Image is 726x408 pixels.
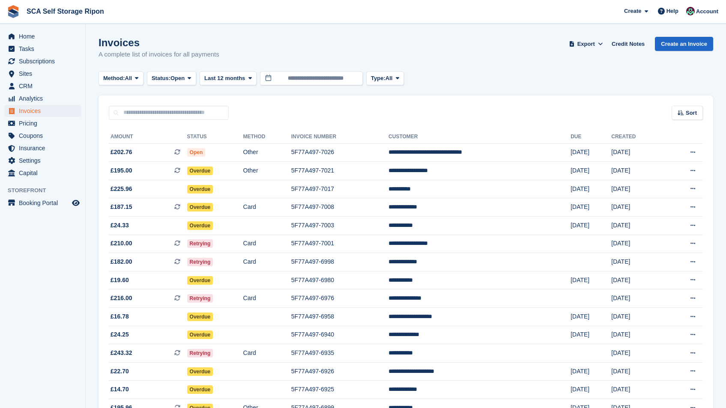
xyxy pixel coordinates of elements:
a: menu [4,117,81,129]
td: [DATE] [611,198,664,217]
span: £16.78 [111,312,129,321]
span: Sites [19,68,70,80]
td: [DATE] [571,326,611,344]
a: SCA Self Storage Ripon [23,4,108,18]
a: Preview store [71,198,81,208]
td: Other [243,162,291,180]
button: Export [567,37,605,51]
span: Settings [19,155,70,167]
td: [DATE] [611,217,664,235]
span: Booking Portal [19,197,70,209]
span: Overdue [187,221,213,230]
span: Analytics [19,92,70,104]
td: 5F77A497-7003 [291,217,388,235]
span: Overdue [187,276,213,285]
span: Home [19,30,70,42]
td: [DATE] [571,381,611,399]
span: CRM [19,80,70,92]
td: [DATE] [571,217,611,235]
span: Capital [19,167,70,179]
th: Created [611,130,664,144]
td: [DATE] [611,271,664,289]
span: £195.00 [111,166,132,175]
span: £24.25 [111,330,129,339]
td: [DATE] [611,162,664,180]
a: menu [4,167,81,179]
a: menu [4,130,81,142]
span: Overdue [187,331,213,339]
span: £19.60 [111,276,129,285]
span: Storefront [8,186,85,195]
span: Pricing [19,117,70,129]
span: Retrying [187,349,213,357]
span: £243.32 [111,348,132,357]
td: [DATE] [571,143,611,162]
td: [DATE] [611,362,664,381]
a: menu [4,80,81,92]
button: Type: All [366,71,404,86]
td: 5F77A497-6940 [291,326,388,344]
span: Account [696,7,718,16]
td: [DATE] [611,344,664,363]
span: Overdue [187,203,213,211]
td: [DATE] [611,381,664,399]
span: Help [666,7,678,15]
span: £24.33 [111,221,129,230]
span: Coupons [19,130,70,142]
td: Card [243,344,291,363]
a: Credit Notes [608,37,648,51]
span: Subscriptions [19,55,70,67]
td: 5F77A497-6980 [291,271,388,289]
span: £210.00 [111,239,132,248]
td: Other [243,143,291,162]
a: menu [4,197,81,209]
td: [DATE] [571,180,611,198]
td: [DATE] [571,198,611,217]
span: Sort [686,109,697,117]
button: Last 12 months [200,71,257,86]
td: [DATE] [571,308,611,326]
span: Retrying [187,239,213,248]
button: Status: Open [147,71,196,86]
span: Open [187,148,206,157]
td: [DATE] [611,143,664,162]
td: [DATE] [611,235,664,253]
th: Invoice Number [291,130,388,144]
a: menu [4,92,81,104]
span: All [125,74,132,83]
td: 5F77A497-6926 [291,362,388,381]
span: £216.00 [111,294,132,303]
td: [DATE] [611,253,664,271]
span: £187.15 [111,203,132,211]
th: Customer [388,130,571,144]
td: [DATE] [611,289,664,308]
td: [DATE] [571,271,611,289]
span: £22.70 [111,367,129,376]
td: 5F77A497-6998 [291,253,388,271]
td: 5F77A497-7001 [291,235,388,253]
span: Tasks [19,43,70,55]
td: [DATE] [611,308,664,326]
td: 5F77A497-7008 [291,198,388,217]
span: £182.00 [111,257,132,266]
a: Create an Invoice [655,37,713,51]
span: Retrying [187,258,213,266]
span: Invoices [19,105,70,117]
a: menu [4,43,81,55]
td: [DATE] [611,180,664,198]
td: 5F77A497-7026 [291,143,388,162]
span: £14.70 [111,385,129,394]
td: Card [243,198,291,217]
span: All [385,74,393,83]
span: Last 12 months [204,74,245,83]
a: menu [4,68,81,80]
span: Open [170,74,185,83]
span: Type: [371,74,385,83]
td: 5F77A497-6935 [291,344,388,363]
td: Card [243,289,291,308]
p: A complete list of invoices for all payments [99,50,219,60]
td: Card [243,235,291,253]
span: Export [577,40,595,48]
img: stora-icon-8386f47178a22dfd0bd8f6a31ec36ba5ce8667c1dd55bd0f319d3a0aa187defe.svg [7,5,20,18]
span: Retrying [187,294,213,303]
